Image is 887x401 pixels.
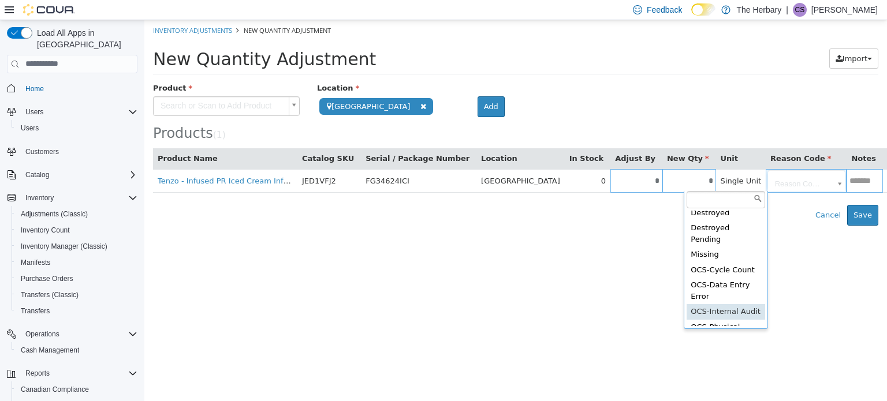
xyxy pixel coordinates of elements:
a: Manifests [16,256,55,269]
span: Adjustments (Classic) [16,207,137,221]
button: Inventory [2,190,142,206]
a: Users [16,121,43,135]
span: Inventory Manager (Classic) [21,242,107,251]
span: Inventory Count [21,226,70,235]
span: Inventory [21,191,137,205]
img: Cova [23,4,75,16]
span: Transfers (Classic) [16,288,137,302]
span: Manifests [16,256,137,269]
a: Transfers (Classic) [16,288,83,302]
span: Catalog [25,170,49,179]
p: The Herbary [736,3,781,17]
div: OCS-Physical Inventory Count (AGCO Initiated) [542,299,621,338]
p: | [786,3,788,17]
span: Inventory [25,193,54,203]
span: Home [25,84,44,93]
span: Operations [25,329,59,339]
p: [PERSON_NAME] [811,3,878,17]
button: Inventory Count [12,222,142,238]
button: Inventory Manager (Classic) [12,238,142,254]
span: Canadian Compliance [16,383,137,396]
span: Catalog [21,168,137,182]
span: Reports [21,366,137,380]
a: Cash Management [16,343,84,357]
span: Customers [21,144,137,159]
input: Dark Mode [691,3,715,16]
button: Canadian Compliance [12,381,142,398]
span: Cash Management [16,343,137,357]
span: Operations [21,327,137,341]
a: Canadian Compliance [16,383,94,396]
span: Purchase Orders [21,274,73,283]
span: Cash Management [21,346,79,355]
a: Transfers [16,304,54,318]
span: Purchase Orders [16,272,137,286]
span: Transfers [16,304,137,318]
div: OCS-Cycle Count [542,242,621,258]
button: Cash Management [12,342,142,358]
div: Destroyed Pending [542,200,621,227]
span: Home [21,81,137,96]
button: Operations [2,326,142,342]
span: Transfers (Classic) [21,290,79,299]
span: Manifests [21,258,50,267]
button: Home [2,80,142,97]
div: Carolyn Stona [793,3,807,17]
span: Users [21,123,39,133]
button: Inventory [21,191,58,205]
span: Inventory Manager (Classic) [16,239,137,253]
button: Reports [2,365,142,381]
button: Users [21,105,48,119]
button: Transfers [12,303,142,319]
button: Users [2,104,142,120]
a: Inventory Manager (Classic) [16,239,112,253]
a: Adjustments (Classic) [16,207,92,221]
button: Reports [21,366,54,380]
span: CS [795,3,805,17]
span: Customers [25,147,59,156]
button: Manifests [12,254,142,271]
button: Users [12,120,142,136]
a: Purchase Orders [16,272,78,286]
div: Missing [542,227,621,242]
a: Home [21,82,49,96]
span: Users [21,105,137,119]
span: Adjustments (Classic) [21,209,88,219]
div: OCS-Data Entry Error [542,257,621,284]
a: Inventory Count [16,223,74,237]
button: Purchase Orders [12,271,142,287]
span: Users [16,121,137,135]
button: Customers [2,143,142,160]
a: Customers [21,145,64,159]
div: OCS-Internal Audit [542,284,621,299]
button: Transfers (Classic) [12,287,142,303]
button: Catalog [21,168,54,182]
button: Adjustments (Classic) [12,206,142,222]
span: Transfers [21,306,50,316]
span: Canadian Compliance [21,385,89,394]
button: Operations [21,327,64,341]
button: Catalog [2,167,142,183]
span: Users [25,107,43,117]
span: Load All Apps in [GEOGRAPHIC_DATA] [32,27,137,50]
span: Feedback [647,4,682,16]
span: Reports [25,369,50,378]
div: Destroyed [542,185,621,201]
span: Inventory Count [16,223,137,237]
